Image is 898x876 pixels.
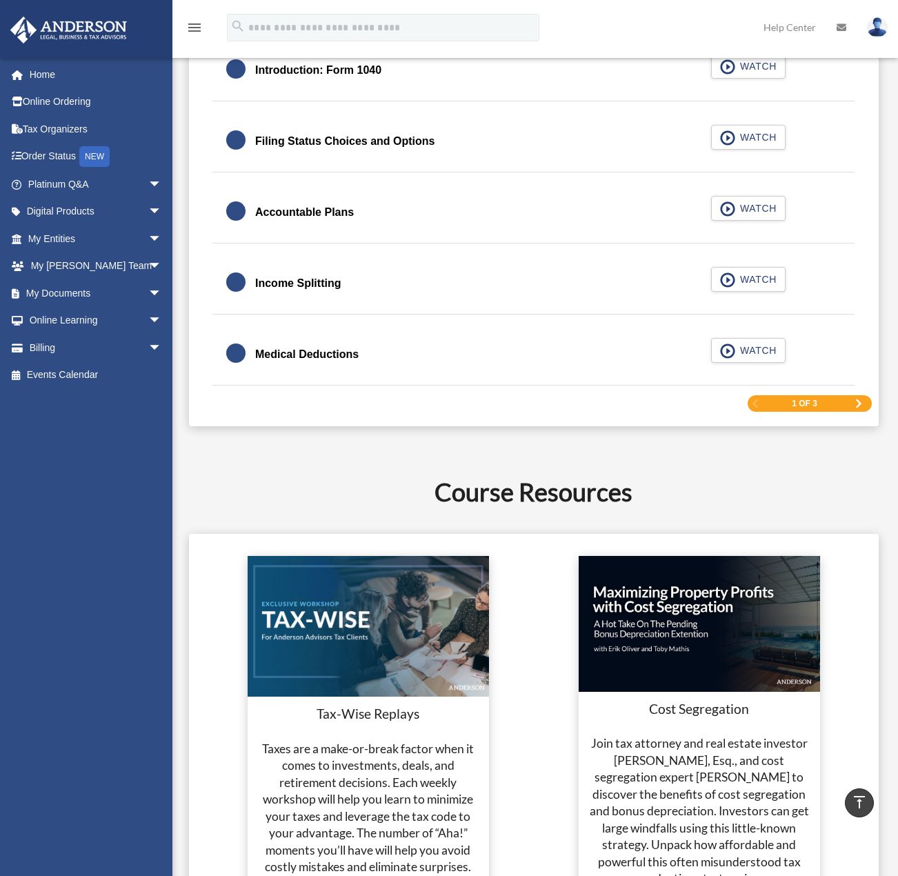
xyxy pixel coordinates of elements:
button: WATCH [711,338,786,363]
a: menu [186,24,203,36]
span: WATCH [736,59,777,73]
div: Accountable Plans [255,203,354,222]
i: vertical_align_top [851,794,868,810]
span: arrow_drop_down [148,198,176,226]
a: Income Splitting WATCH [226,267,841,300]
a: Introduction: Form 1040 WATCH [226,54,841,87]
span: WATCH [736,201,777,215]
button: WATCH [711,267,786,292]
a: My Entitiesarrow_drop_down [10,225,183,252]
h4: Taxes are a make-or-break factor when it comes to investments, deals, and retirement decisions. E... [256,741,481,876]
span: arrow_drop_down [148,170,176,199]
button: WATCH [711,54,786,79]
a: My [PERSON_NAME] Teamarrow_drop_down [10,252,183,280]
h2: Course Resources [194,475,872,509]
a: Accountable Plans WATCH [226,196,841,229]
a: Online Ordering [10,88,183,116]
a: Filing Status Choices and Options WATCH [226,125,841,158]
a: vertical_align_top [845,788,874,817]
button: WATCH [711,196,786,221]
div: Filing Status Choices and Options [255,132,435,151]
a: Digital Productsarrow_drop_down [10,198,183,226]
span: WATCH [736,130,777,144]
div: Medical Deductions [255,345,359,364]
span: arrow_drop_down [148,225,176,253]
span: 1 of 3 [792,399,817,408]
img: Anderson Advisors Platinum Portal [6,17,131,43]
h3: Cost Segregation [587,700,812,719]
a: Online Learningarrow_drop_down [10,307,183,335]
div: NEW [79,146,110,167]
a: Platinum Q&Aarrow_drop_down [10,170,183,198]
a: Home [10,61,183,88]
img: User Pic [867,17,888,37]
a: Tax Organizers [10,115,183,143]
span: WATCH [736,272,777,286]
a: My Documentsarrow_drop_down [10,279,183,307]
span: arrow_drop_down [148,307,176,335]
i: search [230,19,246,34]
span: arrow_drop_down [148,334,176,362]
div: Introduction: Form 1040 [255,61,381,80]
img: cost-seg-update.jpg [579,556,820,692]
img: taxwise-replay.png [248,556,489,697]
a: Medical Deductions WATCH [226,338,841,371]
h3: Tax-Wise Replays [256,705,481,724]
button: WATCH [711,125,786,150]
a: Order StatusNEW [10,143,183,171]
span: arrow_drop_down [148,279,176,308]
i: menu [186,19,203,36]
div: Income Splitting [255,274,341,293]
a: Events Calendar [10,361,183,389]
a: Billingarrow_drop_down [10,334,183,361]
span: WATCH [736,344,777,357]
span: arrow_drop_down [148,252,176,281]
a: Next Page [855,399,863,408]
